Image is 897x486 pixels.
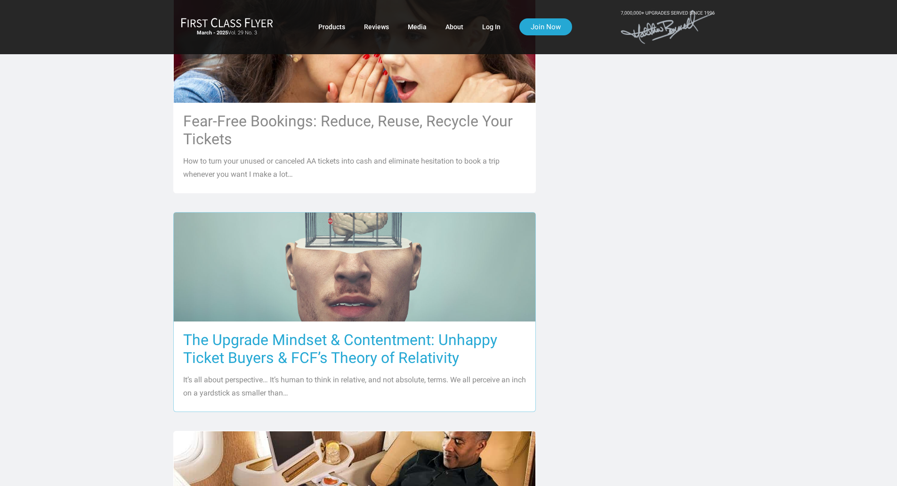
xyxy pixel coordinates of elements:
[183,373,526,400] p: It’s all about perspective… It’s human to think in relative, and not absolute, terms. We all perc...
[183,112,526,148] h3: Fear-Free Bookings: Reduce, Reuse, Recycle Your Tickets
[181,30,273,36] small: Vol. 29 No. 3
[183,155,526,181] p: How to turn your unused or canceled AA tickets into cash and eliminate hesitation to book a trip ...
[197,30,228,36] strong: March - 2025
[482,18,501,35] a: Log In
[364,18,389,35] a: Reviews
[318,18,345,35] a: Products
[408,18,427,35] a: Media
[181,17,273,36] a: First Class FlyerMarch - 2025Vol. 29 No. 3
[183,331,526,367] h3: The Upgrade Mindset & Contentment: Unhappy Ticket Buyers & FCF’s Theory of Relativity
[445,18,463,35] a: About
[181,17,273,27] img: First Class Flyer
[519,18,572,35] a: Join Now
